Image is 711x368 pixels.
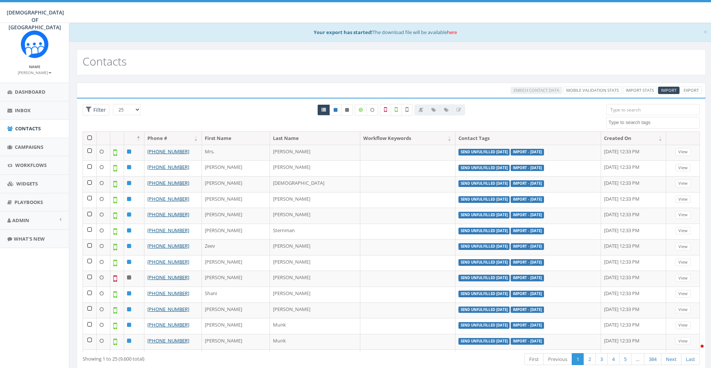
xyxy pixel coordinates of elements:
td: [DATE] 12:33 PM [601,145,667,161]
a: 2 [584,353,596,365]
a: [PHONE_NUMBER] [147,258,189,265]
a: Import Stats [623,87,657,94]
label: Import - [DATE] [511,259,544,266]
td: Munk [270,334,360,350]
a: First [524,353,544,365]
a: Export [681,87,702,94]
span: Workflows [15,162,47,168]
a: [PHONE_NUMBER] [147,164,189,170]
span: × [703,27,708,37]
a: [PHONE_NUMBER] [147,148,189,155]
td: [DATE] 12:33 PM [601,208,667,224]
img: Rally_Corp_Icon.png [21,30,49,58]
a: 3 [595,353,608,365]
a: View [675,337,691,345]
label: Import - [DATE] [511,149,544,155]
td: [DATE] 12:33 PM [601,287,667,302]
label: Send Unfulfilled [DATE] [458,212,510,218]
label: Import - [DATE] [511,275,544,281]
td: [DATE] 12:33 PM [601,334,667,350]
span: Contacts [15,125,41,132]
a: View [675,258,691,266]
th: Created On: activate to sort column ascending [601,132,667,145]
small: Name [29,64,40,69]
th: Contact Tags [455,132,601,145]
th: Workflow Keywords: activate to sort column ascending [360,132,455,145]
a: here [447,29,457,36]
label: Send Unfulfilled [DATE] [458,180,510,187]
label: Import - [DATE] [511,338,544,345]
span: Campaigns [15,144,43,150]
a: [PHONE_NUMBER] [147,337,189,344]
a: Next [661,353,681,365]
td: [DATE] 12:33 PM [601,318,667,334]
td: [DATE] 12:33 PM [601,271,667,287]
td: [PERSON_NAME] [270,192,360,208]
label: Import - [DATE] [511,243,544,250]
td: [PERSON_NAME] [270,287,360,302]
input: Type to search [606,104,700,115]
textarea: Search [608,119,700,126]
td: Zeev [202,239,270,255]
i: This phone number is subscribed and will receive texts. [334,108,337,112]
td: [DATE] 12:33 PM [601,302,667,318]
td: [PERSON_NAME] [270,302,360,318]
td: [PERSON_NAME] [202,224,270,240]
a: 1 [572,353,584,365]
iframe: Intercom live chat [686,343,704,361]
a: 4 [607,353,620,365]
label: Send Unfulfilled [DATE] [458,196,510,203]
td: [PERSON_NAME] [202,302,270,318]
a: Opted Out [341,104,353,116]
td: [DEMOGRAPHIC_DATA] [270,176,360,192]
label: Data Enriched [355,104,367,116]
label: Import - [DATE] [511,165,544,171]
td: [PERSON_NAME] [202,192,270,208]
label: Import - [DATE] [511,322,544,329]
td: Munk [270,318,360,334]
span: Widgets [16,180,38,187]
label: Send Unfulfilled [DATE] [458,228,510,234]
span: Dashboard [15,88,46,95]
label: Import - [DATE] [511,196,544,203]
td: [PERSON_NAME] [202,334,270,350]
a: View [675,180,691,187]
td: [PERSON_NAME] [202,176,270,192]
span: Inbox [15,107,31,114]
label: Send Unfulfilled [DATE] [458,275,510,281]
a: [PHONE_NUMBER] [147,242,189,249]
label: Validated [391,104,402,116]
i: This phone number is unsubscribed and has opted-out of all texts. [345,108,349,112]
a: View [675,290,691,298]
td: [PERSON_NAME] [270,271,360,287]
span: Admin [12,217,29,224]
a: 384 [644,353,661,365]
a: [PHONE_NUMBER] [147,195,189,202]
a: [PHONE_NUMBER] [147,274,189,281]
td: Shani [202,287,270,302]
label: Import - [DATE] [511,180,544,187]
label: Import - [DATE] [511,212,544,218]
td: [DATE] 12:33 PM [601,349,667,365]
a: [PERSON_NAME] [18,69,51,76]
span: CSV files only [661,87,677,93]
a: Mobile Validation Stats [563,87,622,94]
a: View [675,243,691,251]
td: [PERSON_NAME] [270,349,360,365]
td: [PERSON_NAME] [270,239,360,255]
a: View [675,274,691,282]
a: … [631,353,644,365]
div: Showing 1 to 25 (9,600 total) [83,352,333,362]
td: [PERSON_NAME] [202,271,270,287]
td: [PERSON_NAME] [202,208,270,224]
td: [PERSON_NAME] [202,160,270,176]
a: View [675,195,691,203]
td: [DATE] 12:33 PM [601,192,667,208]
a: View [675,211,691,219]
label: Import - [DATE] [511,291,544,297]
label: Send Unfulfilled [DATE] [458,322,510,329]
span: Filter [91,106,106,113]
label: Import - [DATE] [511,228,544,234]
a: Previous [543,353,572,365]
span: [DEMOGRAPHIC_DATA] OF [GEOGRAPHIC_DATA] [7,9,64,31]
